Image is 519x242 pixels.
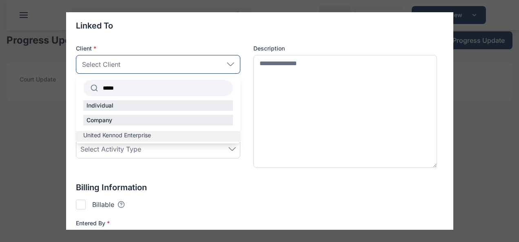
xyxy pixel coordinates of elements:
p: Client [76,44,240,53]
span: Entered By [76,219,110,227]
span: United Kennod Enterprise [83,131,151,139]
p: Billing Information [76,182,444,193]
p: Linked To [76,20,444,31]
p: Individual [83,101,117,110]
span: Select Activity Type [80,144,141,154]
p: Billable [92,200,114,209]
label: Description [253,44,437,53]
p: Company [83,116,115,124]
span: Select Client [82,59,120,69]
